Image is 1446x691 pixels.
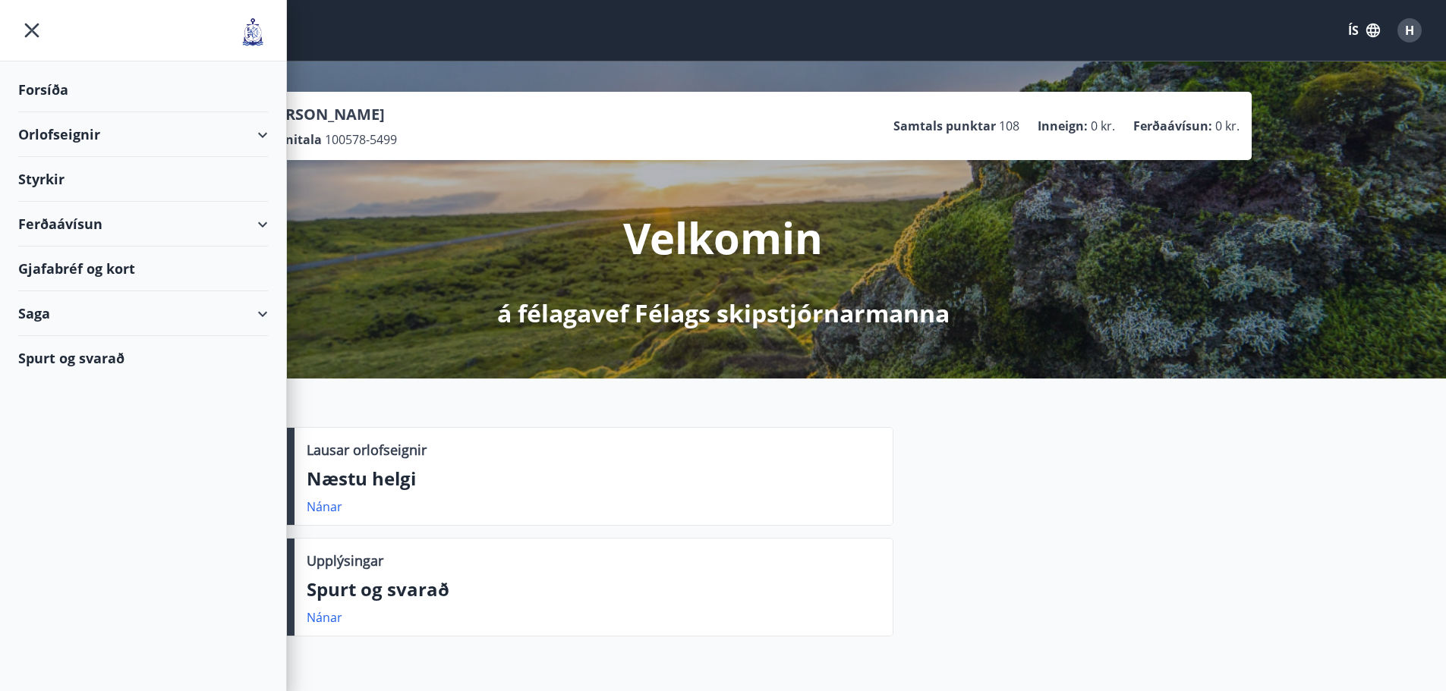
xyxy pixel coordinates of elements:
[307,440,427,460] p: Lausar orlofseignir
[999,118,1019,134] span: 108
[307,609,342,626] a: Nánar
[18,336,268,380] div: Spurt og svarað
[623,209,823,266] p: Velkomin
[497,297,950,330] p: á félagavef Félags skipstjórnarmanna
[1391,12,1428,49] button: H
[18,202,268,247] div: Ferðaávísun
[307,551,383,570] p: Upplýsingar
[307,466,881,492] p: Næstu helgi
[1038,118,1088,134] p: Inneign :
[1405,22,1414,39] span: H
[18,157,268,202] div: Styrkir
[18,112,268,157] div: Orlofseignir
[893,118,996,134] p: Samtals punktar
[1215,118,1240,134] span: 0 kr.
[307,576,881,602] p: Spurt og svarað
[18,68,268,112] div: Forsíða
[307,498,342,515] a: Nánar
[18,17,46,44] button: menu
[262,131,322,148] p: Kennitala
[1091,118,1115,134] span: 0 kr.
[18,247,268,291] div: Gjafabréf og kort
[262,104,397,125] p: [PERSON_NAME]
[18,291,268,336] div: Saga
[238,17,268,47] img: union_logo
[1340,17,1388,44] button: ÍS
[325,131,397,148] span: 100578-5499
[1133,118,1212,134] p: Ferðaávísun :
